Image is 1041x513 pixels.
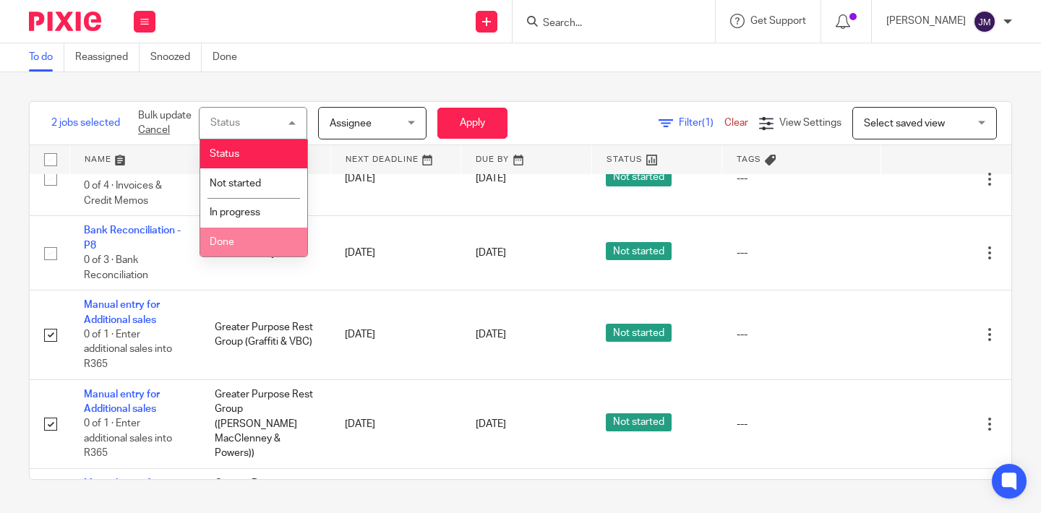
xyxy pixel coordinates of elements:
[84,389,160,414] a: Manual entry for Additional sales
[437,108,507,139] button: Apply
[541,17,672,30] input: Search
[476,248,506,258] span: [DATE]
[29,12,101,31] img: Pixie
[330,379,461,468] td: [DATE]
[210,178,261,189] span: Not started
[737,155,761,163] span: Tags
[737,417,867,431] div: ---
[210,207,260,217] span: In progress
[606,168,672,186] span: Not started
[886,14,966,28] p: [PERSON_NAME]
[138,108,192,138] p: Bulk update
[750,16,806,26] span: Get Support
[606,242,672,260] span: Not started
[213,43,248,72] a: Done
[606,413,672,431] span: Not started
[51,116,120,130] span: 2 jobs selected
[200,379,331,468] td: Greater Purpose Rest Group ([PERSON_NAME] MacClenney & Powers))
[724,118,748,128] a: Clear
[864,118,945,129] span: Select saved view
[330,142,461,216] td: [DATE]
[702,118,714,128] span: (1)
[737,327,867,342] div: ---
[476,329,506,340] span: [DATE]
[779,118,841,128] span: View Settings
[330,118,372,129] span: Assignee
[210,237,234,247] span: Done
[330,216,461,290] td: [DATE]
[210,149,239,159] span: Status
[476,419,506,429] span: [DATE]
[138,125,170,135] a: Cancel
[330,290,461,379] td: [DATE]
[210,118,240,128] div: Status
[84,255,148,280] span: 0 of 3 · Bank Reconciliation
[84,329,172,369] span: 0 of 1 · Enter additional sales into R365
[150,43,202,72] a: Snoozed
[973,10,996,33] img: svg%3E
[84,419,172,459] span: 0 of 1 · Enter additional sales into R365
[75,43,140,72] a: Reassigned
[737,246,867,260] div: ---
[200,290,331,379] td: Greater Purpose Rest Group (Graffiti & VBC)
[84,181,162,207] span: 0 of 4 · Invoices & Credit Memos
[29,43,64,72] a: To do
[84,300,160,324] a: Manual entry for Additional sales
[606,324,672,342] span: Not started
[737,171,867,186] div: ---
[679,118,724,128] span: Filter
[84,478,160,503] a: Manual entry for Additional sales
[84,225,181,250] a: Bank Reconciliation - P8
[476,174,506,184] span: [DATE]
